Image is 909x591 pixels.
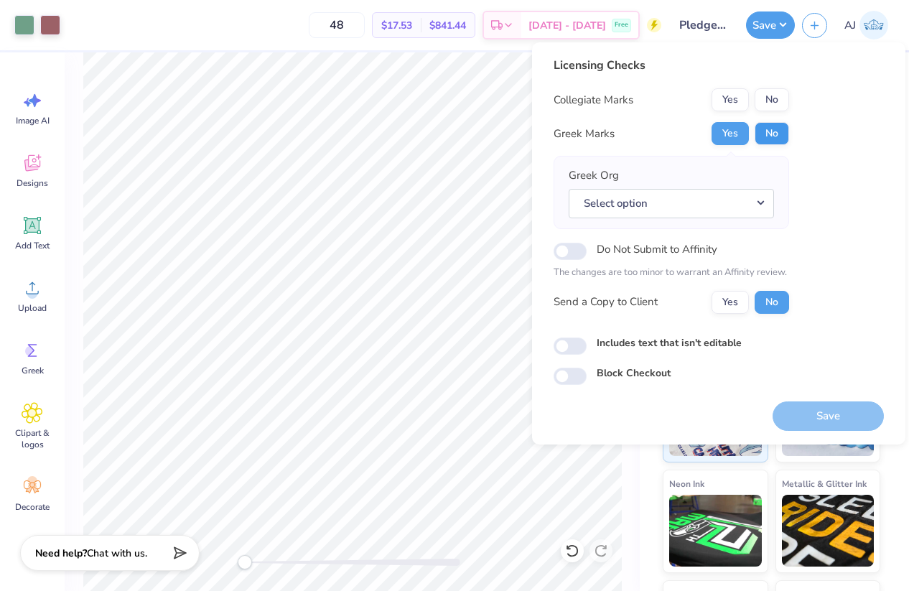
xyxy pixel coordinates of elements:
span: AJ [844,17,856,34]
div: Accessibility label [238,555,252,569]
button: Select option [569,189,774,218]
button: No [755,291,789,314]
span: Upload [18,302,47,314]
span: $17.53 [381,18,412,33]
span: Clipart & logos [9,427,56,450]
div: Licensing Checks [554,57,789,74]
button: Save [746,11,795,39]
span: Chat with us. [87,546,147,560]
span: Decorate [15,501,50,513]
span: Add Text [15,240,50,251]
div: Send a Copy to Client [554,294,658,310]
button: Yes [712,122,749,145]
img: Metallic & Glitter Ink [782,495,875,567]
button: Yes [712,88,749,111]
input: – – [309,12,365,38]
span: Designs [17,177,48,189]
a: AJ [838,11,895,39]
div: Collegiate Marks [554,92,633,108]
p: The changes are too minor to warrant an Affinity review. [554,266,789,280]
span: [DATE] - [DATE] [528,18,606,33]
label: Greek Org [569,167,619,184]
label: Do Not Submit to Affinity [597,240,717,259]
span: Free [615,20,628,30]
strong: Need help? [35,546,87,560]
button: Yes [712,291,749,314]
label: Block Checkout [597,366,671,381]
input: Untitled Design [668,11,739,39]
div: Greek Marks [554,126,615,142]
label: Includes text that isn't editable [597,335,742,350]
span: $841.44 [429,18,466,33]
img: Neon Ink [669,495,762,567]
span: Greek [22,365,44,376]
span: Metallic & Glitter Ink [782,476,867,491]
span: Image AI [16,115,50,126]
span: Neon Ink [669,476,704,491]
img: Armiel John Calzada [859,11,888,39]
button: No [755,88,789,111]
button: No [755,122,789,145]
